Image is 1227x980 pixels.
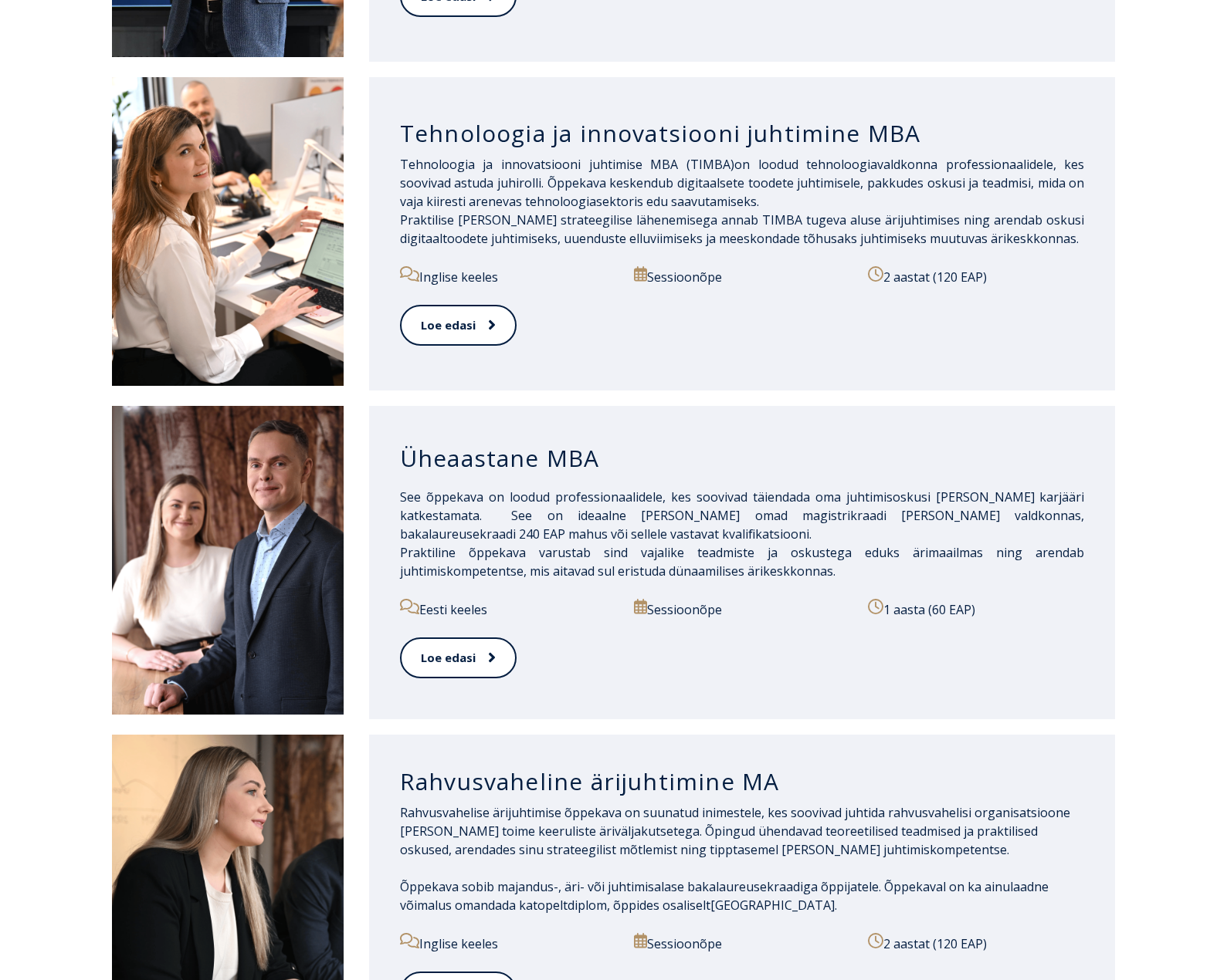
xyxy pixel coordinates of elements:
span: Õppekava sobib majandus-, äri- või juhtimisalase bakalaureusekraadiga õppijatele. [400,878,881,895]
p: Inglise keeles [400,933,616,953]
p: 2 aastat (120 EAP) [868,933,1084,953]
h3: Tehnoloogia ja innovatsiooni juhtimine MBA [400,119,1085,148]
span: , õppides osaliselt [607,897,710,914]
p: Inglise keeles [400,266,616,286]
p: Sessioonõpe [634,266,850,286]
span: Tehnoloogia ja innovatsiooni juhtimise MBA (TIMBA) [400,156,734,173]
span: Rahvusvahelise ärijuhtimise õppekava on suunatud inimestele, kes soovivad juhtida rahvusvahelisi ... [400,804,1070,858]
p: Sessioonõpe [634,933,850,953]
p: Sessioonõpe [634,599,850,619]
span: See õppekava on loodud professionaalidele, kes soovivad täiendada oma juhtimisoskusi [PERSON_NAME... [400,488,1085,542]
a: Loe edasi [400,305,517,346]
img: DSC_1995 [112,406,344,715]
h3: Rahvusvaheline ärijuhtimine MA [400,767,1085,796]
h3: Üheaastane MBA [400,444,1085,473]
p: 1 aasta (60 EAP) [868,599,1084,619]
span: Praktiline õppekava varustab sind vajalike teadmiste ja oskustega eduks ärimaailmas ning arendab ... [400,544,1085,580]
p: 2 aastat (120 EAP) [868,266,1084,286]
img: DSC_2558 [112,77,344,386]
a: Loe edasi [400,637,517,678]
span: topeltdiplom [533,897,607,914]
p: Eesti keeles [400,599,616,619]
span: . [835,897,837,914]
span: Praktilise [PERSON_NAME] strateegilise lähenemisega annab TIMBA tugeva aluse ärijuhtimises ning a... [400,211,1085,247]
span: [GEOGRAPHIC_DATA] [710,897,835,914]
span: Õppekaval on ka ainulaadne võimalus omandada ka [400,878,1049,914]
span: on loodud tehnoloogiavaldkonna professionaalidele, kes soovivad astuda juhirolli. Õppekava kesken... [400,156,1085,210]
